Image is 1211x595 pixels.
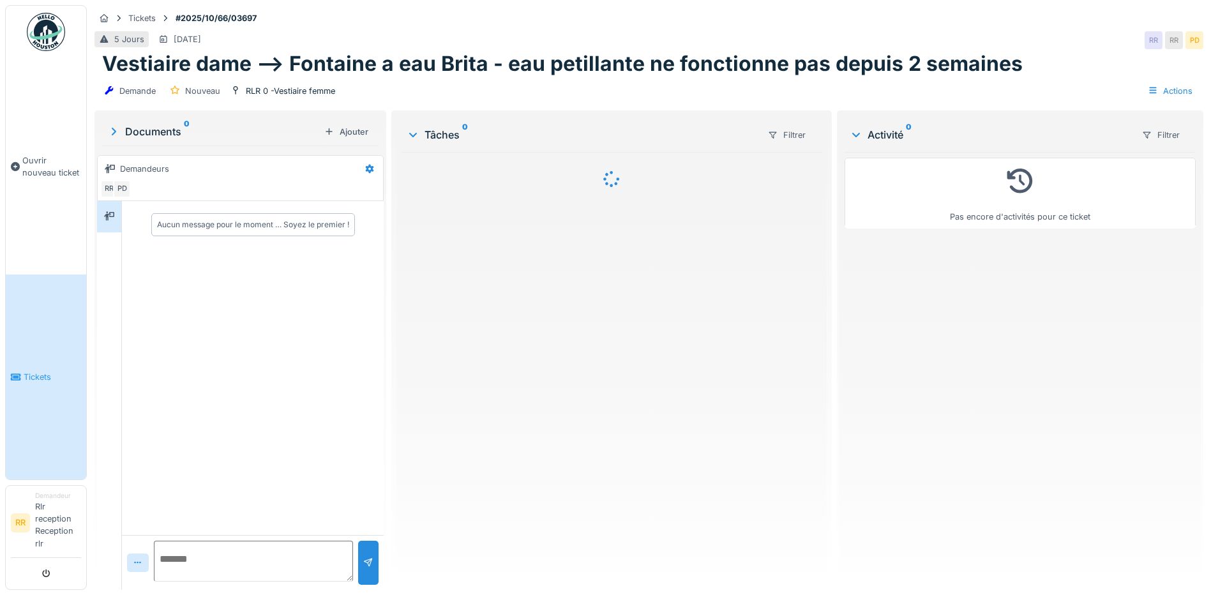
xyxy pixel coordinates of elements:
[170,12,262,24] strong: #2025/10/66/03697
[462,127,468,142] sup: 0
[24,371,81,383] span: Tickets
[119,85,156,97] div: Demande
[6,275,86,479] a: Tickets
[102,52,1023,76] h1: Vestiaire dame --> Fontaine a eau Brita - eau petillante ne fonctionne pas depuis 2 semaines
[27,13,65,51] img: Badge_color-CXgf-gQk.svg
[114,33,144,45] div: 5 Jours
[246,85,335,97] div: RLR 0 -Vestiaire femme
[11,513,30,532] li: RR
[1145,31,1162,49] div: RR
[185,85,220,97] div: Nouveau
[1185,31,1203,49] div: PD
[35,491,81,501] div: Demandeur
[319,123,373,140] div: Ajouter
[762,126,811,144] div: Filtrer
[120,163,169,175] div: Demandeurs
[184,124,190,139] sup: 0
[407,127,757,142] div: Tâches
[850,127,1131,142] div: Activité
[107,124,319,139] div: Documents
[1136,126,1185,144] div: Filtrer
[1165,31,1183,49] div: RR
[22,154,81,179] span: Ouvrir nouveau ticket
[906,127,912,142] sup: 0
[157,219,349,230] div: Aucun message pour le moment … Soyez le premier !
[6,58,86,275] a: Ouvrir nouveau ticket
[11,491,81,558] a: RR DemandeurRlr reception Reception rlr
[853,163,1187,223] div: Pas encore d'activités pour ce ticket
[1142,82,1198,100] div: Actions
[174,33,201,45] div: [DATE]
[128,12,156,24] div: Tickets
[35,491,81,555] li: Rlr reception Reception rlr
[113,180,131,198] div: PD
[100,180,118,198] div: RR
